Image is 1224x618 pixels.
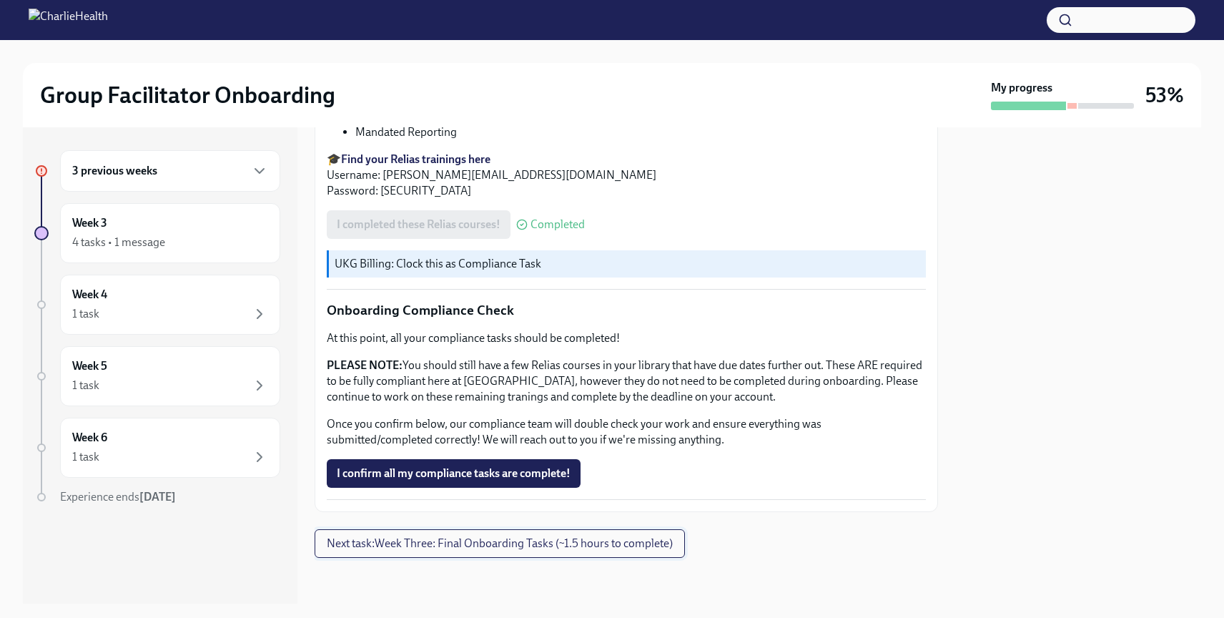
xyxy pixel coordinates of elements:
[34,418,280,478] a: Week 61 task
[327,301,926,320] p: Onboarding Compliance Check
[29,9,108,31] img: CharlieHealth
[72,215,107,231] h6: Week 3
[72,163,157,179] h6: 3 previous weeks
[40,81,335,109] h2: Group Facilitator Onboarding
[1145,82,1184,108] h3: 53%
[327,358,926,405] p: You should still have a few Relias courses in your library that have due dates further out. These...
[72,287,107,303] h6: Week 4
[327,358,403,372] strong: PLEASE NOTE:
[327,416,926,448] p: Once you confirm below, our compliance team will double check your work and ensure everything was...
[530,219,585,230] span: Completed
[34,275,280,335] a: Week 41 task
[34,346,280,406] a: Week 51 task
[341,152,490,166] a: Find your Relias trainings here
[139,490,176,504] strong: [DATE]
[34,203,280,263] a: Week 34 tasks • 1 message
[60,490,176,504] span: Experience ends
[355,124,926,140] li: Mandated Reporting
[72,430,107,446] h6: Week 6
[72,378,99,393] div: 1 task
[72,449,99,465] div: 1 task
[991,80,1052,96] strong: My progress
[327,536,673,551] span: Next task : Week Three: Final Onboarding Tasks (~1.5 hours to complete)
[60,150,280,192] div: 3 previous weeks
[327,459,581,488] button: I confirm all my compliance tasks are complete!
[72,306,99,322] div: 1 task
[315,529,685,558] button: Next task:Week Three: Final Onboarding Tasks (~1.5 hours to complete)
[72,235,165,250] div: 4 tasks • 1 message
[335,256,920,272] p: UKG Billing: Clock this as Compliance Task
[337,466,571,481] span: I confirm all my compliance tasks are complete!
[327,152,926,199] p: 🎓 Username: [PERSON_NAME][EMAIL_ADDRESS][DOMAIN_NAME] Password: [SECURITY_DATA]
[72,358,107,374] h6: Week 5
[327,330,926,346] p: At this point, all your compliance tasks should be completed!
